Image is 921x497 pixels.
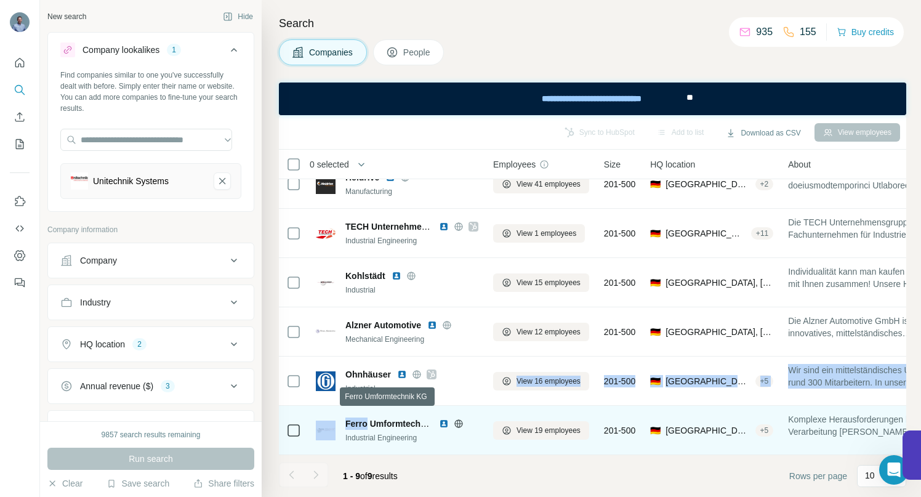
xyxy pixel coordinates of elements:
span: 201-500 [604,277,635,289]
div: Industrial [345,285,478,296]
button: Employees (size)1 [48,413,254,443]
span: Alzner Automotive [345,319,421,331]
img: Logo of TECH Unternehmensgruppe [316,224,336,243]
span: 201-500 [604,227,635,240]
div: + 11 [751,228,773,239]
button: View 15 employees [493,273,589,292]
span: [GEOGRAPHIC_DATA], [GEOGRAPHIC_DATA] [666,277,773,289]
span: 🇩🇪 [650,375,661,387]
button: Feedback [10,272,30,294]
div: New search [47,11,86,22]
span: About [788,158,811,171]
img: LinkedIn logo [439,222,449,232]
span: 0 selected [310,158,349,171]
span: Rows per page [789,470,847,482]
button: My lists [10,133,30,155]
button: View 12 employees [493,323,589,341]
span: View 19 employees [517,425,581,436]
span: Employees [493,158,536,171]
button: Unitechnik Systems-remove-button [214,172,231,190]
button: Enrich CSV [10,106,30,128]
button: View 41 employees [493,175,589,193]
span: View 1 employees [517,228,576,239]
span: Ferro Umformtechnik KG [345,419,448,429]
div: Unitechnik Systems [93,175,169,187]
iframe: Banner [279,83,906,115]
span: [GEOGRAPHIC_DATA], [GEOGRAPHIC_DATA] [666,178,750,190]
span: 201-500 [604,375,635,387]
button: Search [10,79,30,101]
span: 🇩🇪 [650,326,661,338]
button: View 19 employees [493,421,589,440]
button: Clear [47,477,82,490]
span: Companies [309,46,354,59]
div: 3 [161,381,175,392]
span: 🇩🇪 [650,424,661,437]
div: Annual revenue ($) [80,380,153,392]
span: [GEOGRAPHIC_DATA], [GEOGRAPHIC_DATA]|[GEOGRAPHIC_DATA]|[GEOGRAPHIC_DATA] [666,375,750,387]
div: Industrial Engineering [345,235,478,246]
span: 🇩🇪 [650,178,661,190]
span: HQ location [650,158,695,171]
div: 1 [167,44,181,55]
p: Company information [47,224,254,235]
span: [GEOGRAPHIC_DATA], [GEOGRAPHIC_DATA]|[GEOGRAPHIC_DATA]|[GEOGRAPHIC_DATA] [666,326,773,338]
img: Logo of Heidrive [316,174,336,194]
span: 201-500 [604,326,635,338]
button: Use Surfe API [10,217,30,240]
img: LinkedIn logo [392,271,401,281]
button: View 1 employees [493,224,585,243]
span: View 16 employees [517,376,581,387]
div: Industry [80,296,111,309]
span: View 15 employees [517,277,581,288]
div: 9857 search results remaining [102,429,201,440]
button: Quick start [10,52,30,74]
button: Use Surfe on LinkedIn [10,190,30,212]
div: Company [80,254,117,267]
img: LinkedIn logo [427,320,437,330]
img: Unitechnik Systems-logo [71,172,88,190]
button: HQ location2 [48,329,254,359]
img: LinkedIn logo [397,370,407,379]
span: [GEOGRAPHIC_DATA], [GEOGRAPHIC_DATA] [666,227,746,240]
span: People [403,46,432,59]
img: Logo of Alzner Automotive [316,322,336,342]
button: Save search [107,477,169,490]
img: Logo of Ferro Umformtechnik KG [316,421,336,440]
span: Ohnhäuser [345,368,391,381]
div: Find companies similar to one you've successfully dealt with before. Simply enter their name or w... [60,70,241,114]
span: of [360,471,368,481]
button: Dashboard [10,244,30,267]
div: Mechanical Engineering [345,334,478,345]
span: 9 [368,471,372,481]
span: TECH Unternehmensgruppe [345,222,460,232]
button: Buy credits [837,23,894,41]
span: View 41 employees [517,179,581,190]
button: Industry [48,288,254,317]
span: results [343,471,398,481]
span: Kohlstädt [345,270,385,282]
button: Share filters [193,477,254,490]
button: Annual revenue ($)3 [48,371,254,401]
h4: Search [279,15,906,32]
button: Download as CSV [717,124,809,142]
span: [GEOGRAPHIC_DATA], [GEOGRAPHIC_DATA] [666,424,750,437]
div: HQ location [80,338,125,350]
div: Industrial Engineering [345,432,478,443]
div: + 2 [755,179,774,190]
iframe: Intercom live chat [879,455,909,485]
span: 201-500 [604,178,635,190]
button: Hide [214,7,262,26]
button: Company lookalikes1 [48,35,254,70]
div: 2 [132,339,147,350]
button: View 16 employees [493,372,589,390]
img: Avatar [10,12,30,32]
span: 201-500 [604,424,635,437]
span: 🇩🇪 [650,277,661,289]
button: Company [48,246,254,275]
div: Company lookalikes [82,44,159,56]
p: 10 [865,469,875,482]
img: Logo of Kohlstädt [316,273,336,293]
div: Manufacturing [345,186,478,197]
div: + 5 [755,425,774,436]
